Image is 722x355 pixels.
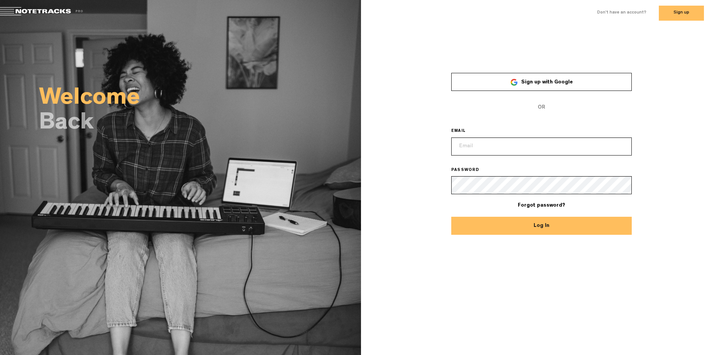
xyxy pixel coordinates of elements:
[451,98,632,116] span: OR
[451,168,490,174] label: PASSWORD
[659,6,704,21] button: Sign up
[451,217,632,235] button: Log In
[39,89,361,110] h2: Welcome
[39,113,361,134] h2: Back
[451,128,476,134] label: EMAIL
[597,10,646,16] label: Don't have an account?
[451,137,632,156] input: Email
[518,203,565,208] a: Forgot password?
[521,80,573,85] span: Sign up with Google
